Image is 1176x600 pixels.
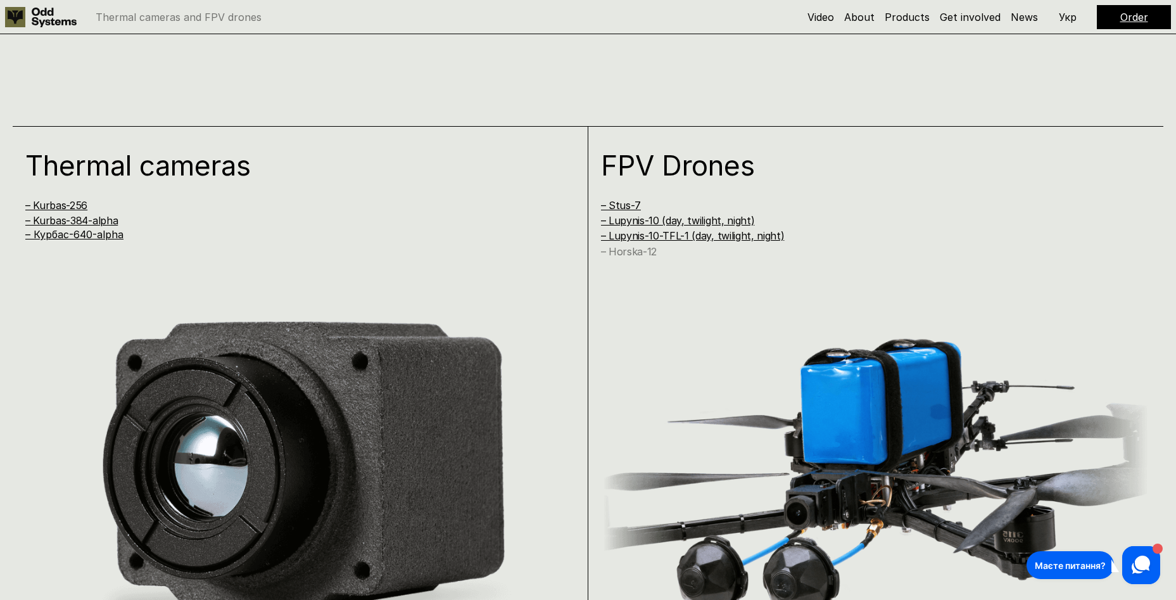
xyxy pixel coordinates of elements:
[601,245,657,258] a: – Horska-12
[96,12,262,22] p: Thermal cameras and FPV drones
[601,229,785,242] a: – Lupynis-10-TFL-1 (day, twilight, night)
[1023,543,1163,587] iframe: HelpCrunch
[25,214,118,227] a: – Kurbas-384-alpha
[807,11,834,23] a: Video
[1120,11,1148,23] a: Order
[601,199,641,212] a: – Stus-7
[25,151,542,179] h1: Thermal cameras
[25,228,123,241] a: – Курбас-640-alpha
[940,11,1001,23] a: Get involved
[1059,12,1077,22] p: Укр
[601,214,755,227] a: – Lupynis-10 (day, twilight, night)
[25,199,87,212] a: – Kurbas-256
[885,11,930,23] a: Products
[601,151,1118,179] h1: FPV Drones
[844,11,875,23] a: About
[1011,11,1038,23] a: News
